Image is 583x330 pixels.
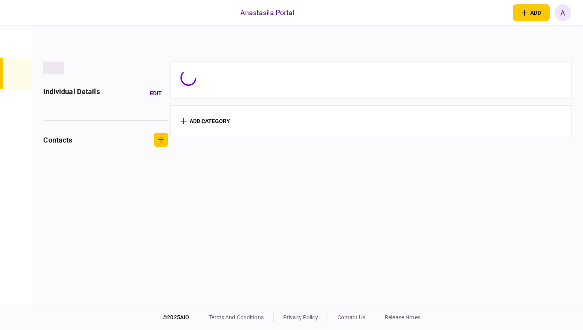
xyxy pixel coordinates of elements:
button: A [554,4,571,21]
a: terms and conditions [209,314,264,320]
div: contacts [43,135,72,145]
div: individual details [43,86,100,100]
a: privacy policy [283,314,318,320]
div: © 2025 AIO [163,313,199,322]
a: contact us [338,314,365,320]
button: open adding identity options [513,4,550,21]
button: Edit [144,86,168,100]
button: open notifications list [491,4,508,21]
a: release notes [385,314,420,320]
button: add category [180,118,230,124]
div: Anastasiia Portal [240,8,294,18]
